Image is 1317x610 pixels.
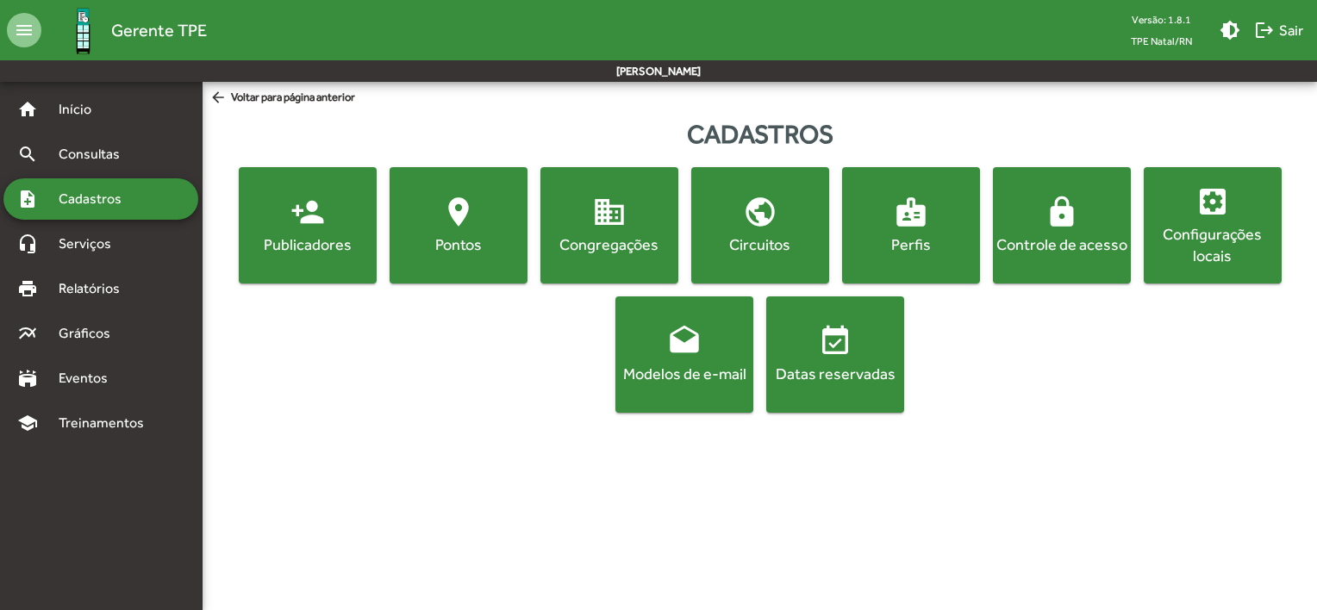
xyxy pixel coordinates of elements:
button: Configurações locais [1144,167,1282,283]
mat-icon: drafts [667,324,702,358]
span: Serviços [48,233,134,254]
mat-icon: logout [1254,20,1275,40]
span: Gráficos [48,323,134,344]
mat-icon: note_add [17,189,38,209]
button: Pontos [390,167,527,283]
div: Pontos [393,233,524,255]
div: Modelos de e-mail [619,363,750,384]
mat-icon: search [17,144,38,165]
mat-icon: headset_mic [17,233,38,254]
button: Congregações [540,167,678,283]
mat-icon: stadium [17,368,38,389]
div: Versão: 1.8.1 [1117,9,1206,30]
mat-icon: menu [7,13,41,47]
mat-icon: arrow_back [209,89,231,108]
span: Sair [1254,15,1303,46]
span: Consultas [48,144,142,165]
button: Datas reservadas [766,296,904,413]
div: Datas reservadas [770,363,901,384]
mat-icon: location_on [441,195,476,229]
span: Eventos [48,368,131,389]
a: Gerente TPE [41,3,207,59]
span: TPE Natal/RN [1117,30,1206,52]
span: Relatórios [48,278,142,299]
mat-icon: badge [894,195,928,229]
div: Congregações [544,233,675,255]
mat-icon: public [743,195,777,229]
div: Circuitos [695,233,826,255]
button: Circuitos [691,167,829,283]
mat-icon: settings_applications [1195,184,1230,219]
span: Voltar para página anterior [209,89,355,108]
mat-icon: brightness_medium [1220,20,1240,40]
mat-icon: home [17,99,38,120]
span: Cadastros [48,189,144,209]
mat-icon: person_add [290,195,325,229]
mat-icon: print [17,278,38,299]
button: Sair [1247,15,1310,46]
span: Treinamentos [48,413,165,433]
button: Publicadores [239,167,377,283]
div: Configurações locais [1147,223,1278,266]
mat-icon: domain [592,195,627,229]
img: Logo [55,3,111,59]
button: Modelos de e-mail [615,296,753,413]
span: Gerente TPE [111,16,207,44]
span: Início [48,99,116,120]
div: Cadastros [203,115,1317,153]
mat-icon: lock [1045,195,1079,229]
div: Perfis [846,233,977,255]
div: Publicadores [242,233,373,255]
button: Perfis [842,167,980,283]
mat-icon: multiline_chart [17,323,38,344]
mat-icon: event_available [818,324,852,358]
div: Controle de acesso [996,233,1127,255]
button: Controle de acesso [993,167,1131,283]
mat-icon: school [17,413,38,433]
